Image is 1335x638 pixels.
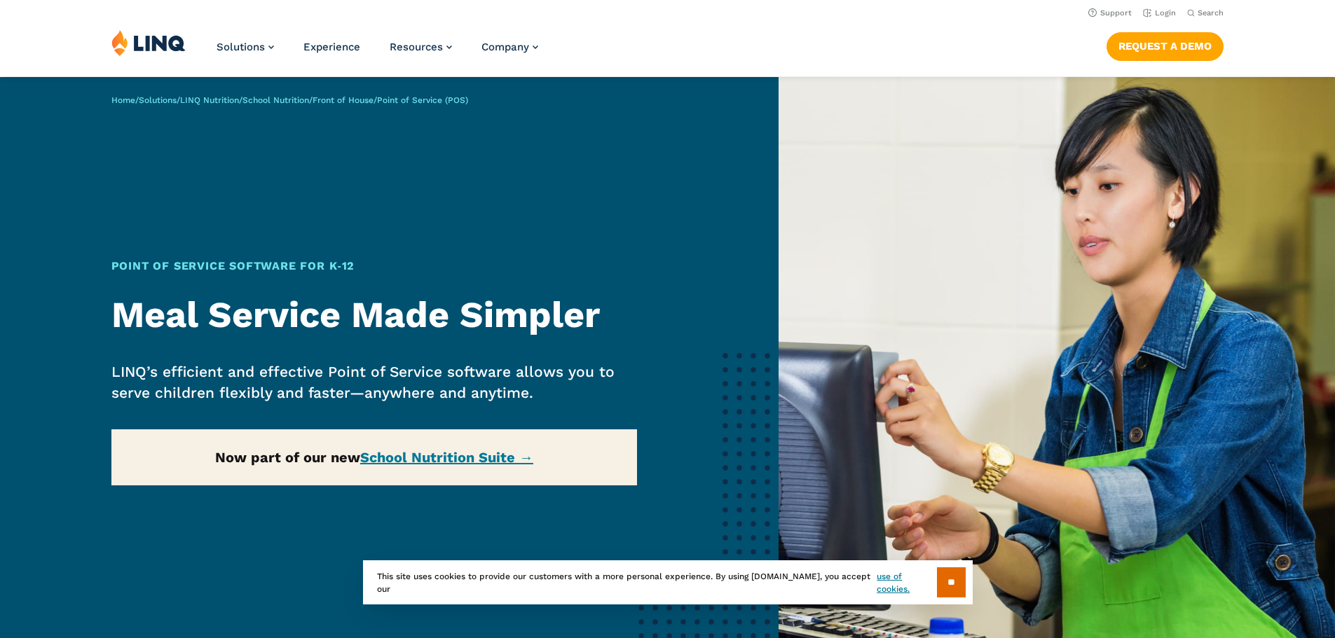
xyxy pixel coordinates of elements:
a: School Nutrition Suite → [360,449,533,466]
strong: Meal Service Made Simpler [111,293,600,336]
a: Login [1143,8,1176,18]
a: Home [111,95,135,105]
nav: Primary Navigation [217,29,538,76]
strong: Now part of our new [215,449,533,466]
a: Request a Demo [1107,32,1224,60]
a: Resources [390,41,452,53]
a: Experience [303,41,360,53]
nav: Button Navigation [1107,29,1224,60]
h1: Point of Service Software for K‑12 [111,258,638,275]
a: Front of House [313,95,374,105]
p: LINQ’s efficient and effective Point of Service software allows you to serve children flexibly an... [111,361,638,403]
button: Open Search Bar [1187,8,1224,18]
a: Company [481,41,538,53]
a: LINQ Nutrition [180,95,239,105]
span: Company [481,41,529,53]
span: Solutions [217,41,265,53]
span: Point of Service (POS) [377,95,468,105]
a: School Nutrition [242,95,309,105]
a: Solutions [217,41,274,53]
a: Solutions [139,95,177,105]
a: use of cookies. [877,570,936,595]
a: Support [1088,8,1132,18]
span: Resources [390,41,443,53]
span: Search [1198,8,1224,18]
img: LINQ | K‑12 Software [111,29,186,56]
div: This site uses cookies to provide our customers with a more personal experience. By using [DOMAIN... [363,560,973,604]
span: / / / / / [111,95,468,105]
